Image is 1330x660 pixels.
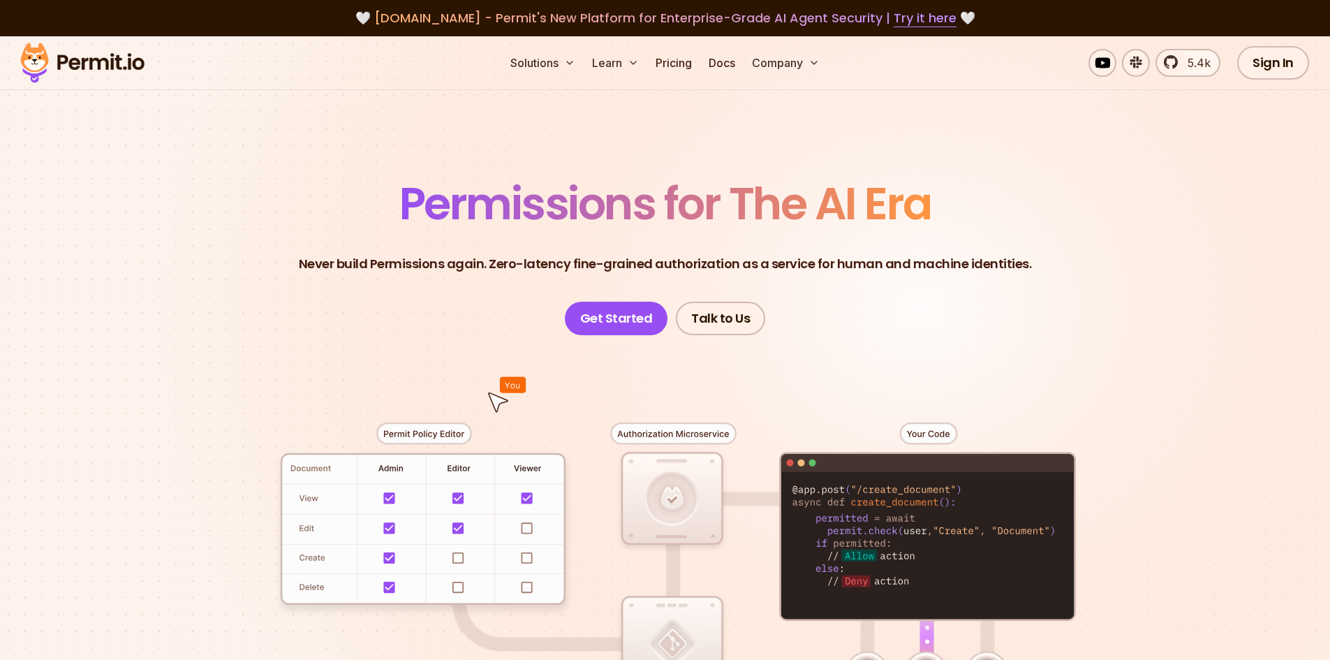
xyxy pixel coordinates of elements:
button: Learn [586,49,644,77]
p: Never build Permissions again. Zero-latency fine-grained authorization as a service for human and... [299,254,1032,274]
a: Try it here [894,9,956,27]
span: 5.4k [1179,54,1211,71]
a: 5.4k [1155,49,1220,77]
button: Company [746,49,825,77]
a: Pricing [650,49,697,77]
a: Docs [703,49,741,77]
a: Talk to Us [676,302,765,335]
a: Sign In [1237,46,1309,80]
span: Permissions for The AI Era [399,173,931,235]
img: Permit logo [14,39,151,87]
a: Get Started [565,302,668,335]
button: Solutions [505,49,581,77]
span: [DOMAIN_NAME] - Permit's New Platform for Enterprise-Grade AI Agent Security | [374,9,956,27]
div: 🤍 🤍 [34,8,1296,28]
